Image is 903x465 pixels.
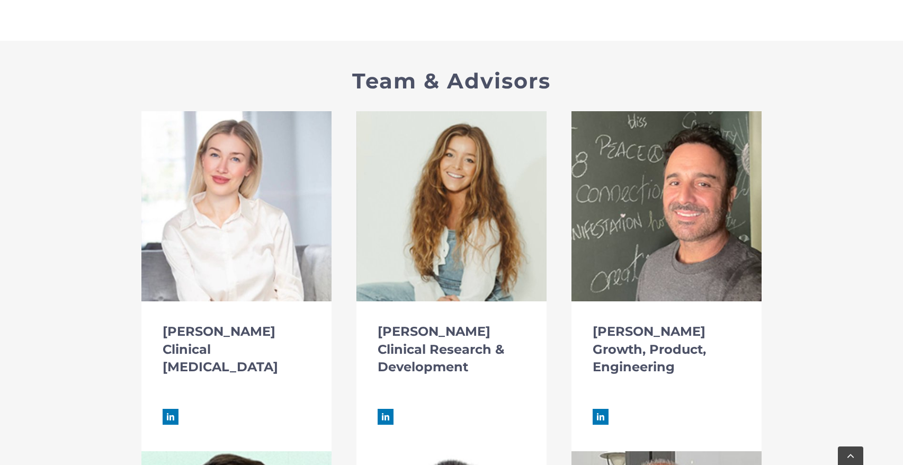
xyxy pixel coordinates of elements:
[141,67,761,95] h2: Team & Advisors
[163,341,310,376] span: Clinical [MEDICAL_DATA]
[163,409,178,425] a: fusion-linkedin
[593,323,740,341] span: [PERSON_NAME]
[163,323,310,341] span: [PERSON_NAME]
[378,409,394,425] a: fusion-linkedin
[378,341,525,376] span: Clinical Research & Development
[356,111,547,301] img: Olivia
[593,409,609,425] a: fusion-linkedin
[571,111,762,301] img: Angelo
[378,323,525,341] span: [PERSON_NAME]
[141,111,332,301] img: Anna
[593,341,740,376] span: Growth, Product, Engineering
